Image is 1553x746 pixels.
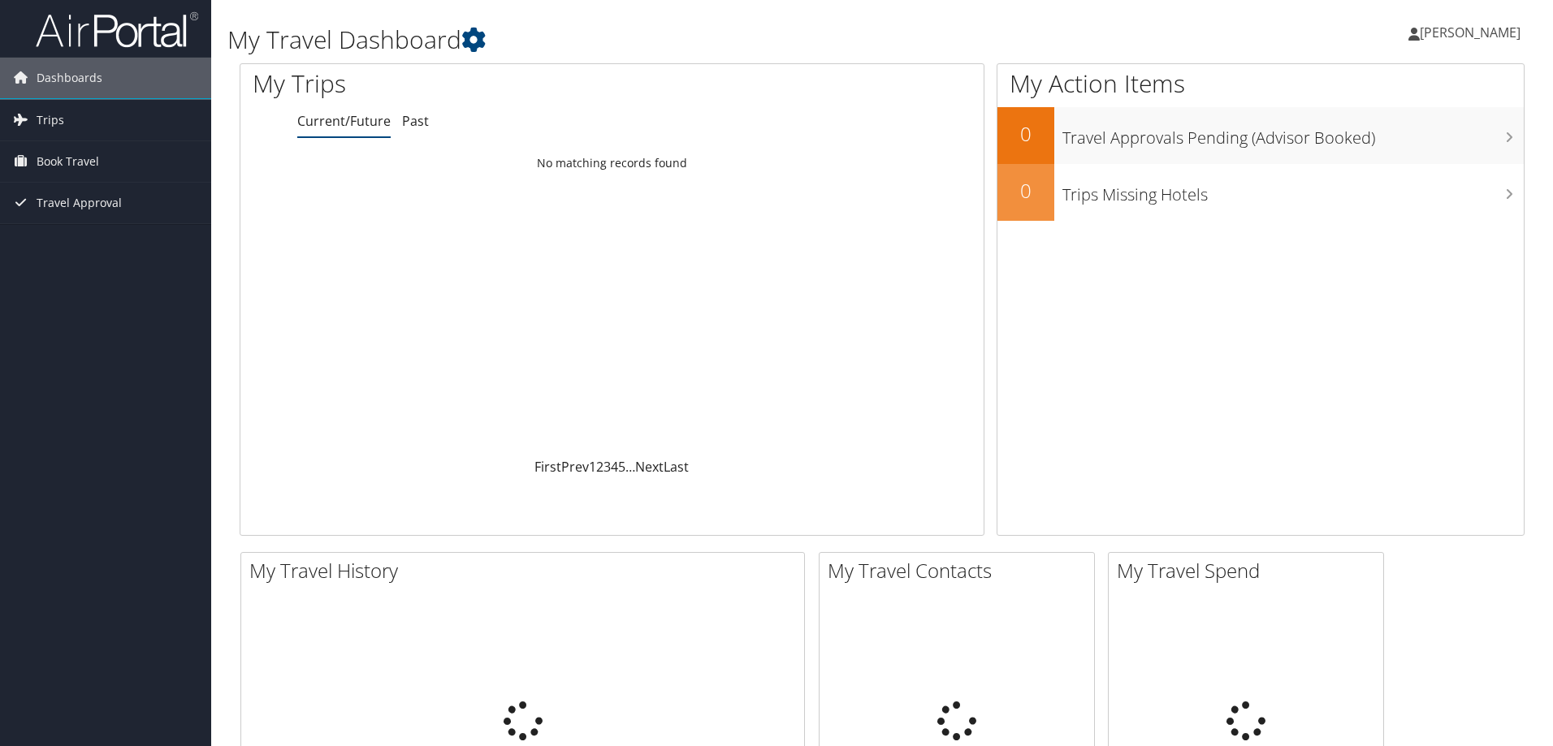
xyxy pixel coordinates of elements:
[611,458,618,476] a: 4
[596,458,603,476] a: 2
[1117,557,1383,584] h2: My Travel Spend
[561,458,589,476] a: Prev
[997,107,1524,164] a: 0Travel Approvals Pending (Advisor Booked)
[997,67,1524,101] h1: My Action Items
[603,458,611,476] a: 3
[297,112,391,130] a: Current/Future
[37,58,102,98] span: Dashboards
[36,11,198,49] img: airportal-logo.png
[997,177,1054,205] h2: 0
[402,112,429,130] a: Past
[534,458,561,476] a: First
[1062,175,1524,206] h3: Trips Missing Hotels
[1062,119,1524,149] h3: Travel Approvals Pending (Advisor Booked)
[37,141,99,182] span: Book Travel
[227,23,1101,57] h1: My Travel Dashboard
[618,458,625,476] a: 5
[625,458,635,476] span: …
[1420,24,1521,41] span: [PERSON_NAME]
[37,183,122,223] span: Travel Approval
[240,149,984,178] td: No matching records found
[37,100,64,140] span: Trips
[1408,8,1537,57] a: [PERSON_NAME]
[664,458,689,476] a: Last
[249,557,804,584] h2: My Travel History
[253,67,662,101] h1: My Trips
[635,458,664,476] a: Next
[589,458,596,476] a: 1
[828,557,1094,584] h2: My Travel Contacts
[997,120,1054,148] h2: 0
[997,164,1524,221] a: 0Trips Missing Hotels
